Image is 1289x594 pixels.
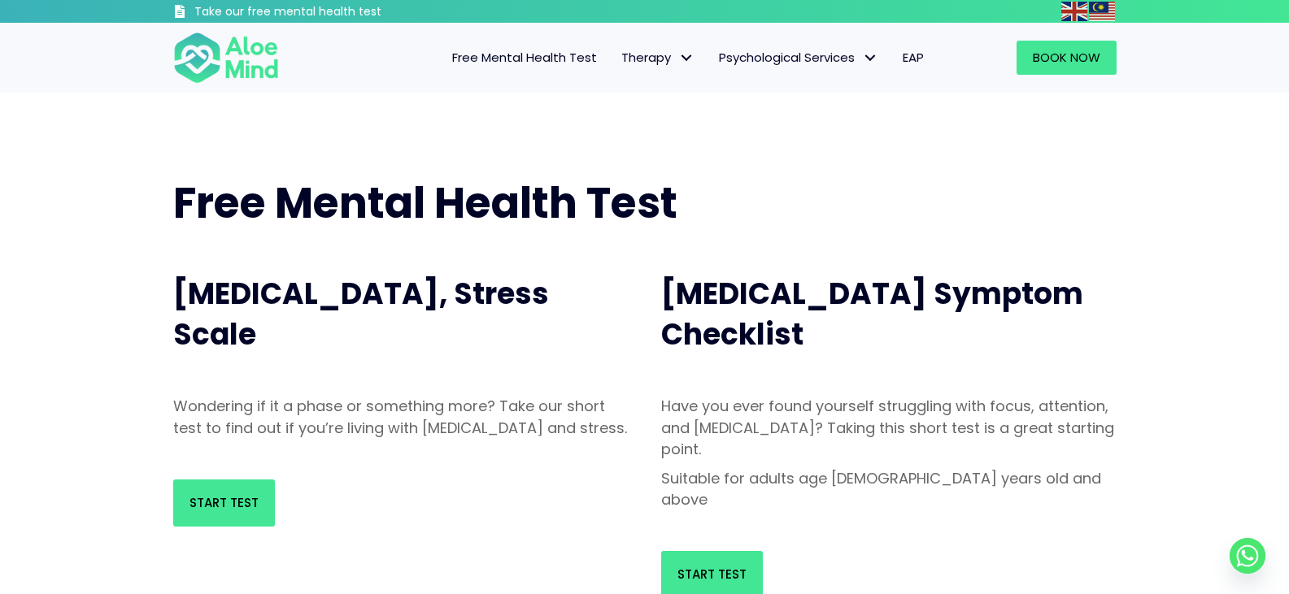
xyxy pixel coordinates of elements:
[1089,2,1115,21] img: ms
[903,49,924,66] span: EAP
[677,566,747,583] span: Start Test
[173,396,629,438] p: Wondering if it a phase or something more? Take our short test to find out if you’re living with ...
[440,41,609,75] a: Free Mental Health Test
[661,468,1117,510] p: Suitable for adults age [DEMOGRAPHIC_DATA] years old and above
[173,31,279,85] img: Aloe mind Logo
[1033,49,1100,66] span: Book Now
[300,41,936,75] nav: Menu
[173,273,549,355] span: [MEDICAL_DATA], Stress Scale
[675,46,699,70] span: Therapy: submenu
[1017,41,1117,75] a: Book Now
[189,494,259,511] span: Start Test
[621,49,695,66] span: Therapy
[859,46,882,70] span: Psychological Services: submenu
[173,173,677,232] span: Free Mental Health Test
[661,273,1083,355] span: [MEDICAL_DATA] Symptom Checklist
[194,4,468,20] h3: Take our free mental health test
[173,479,275,527] a: Start Test
[1230,538,1265,574] a: Whatsapp
[173,4,468,23] a: Take our free mental health test
[661,396,1117,459] p: Have you ever found yourself struggling with focus, attention, and [MEDICAL_DATA]? Taking this sh...
[707,41,891,75] a: Psychological ServicesPsychological Services: submenu
[609,41,707,75] a: TherapyTherapy: submenu
[1089,2,1117,20] a: Malay
[452,49,597,66] span: Free Mental Health Test
[891,41,936,75] a: EAP
[719,49,878,66] span: Psychological Services
[1061,2,1087,21] img: en
[1061,2,1089,20] a: English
